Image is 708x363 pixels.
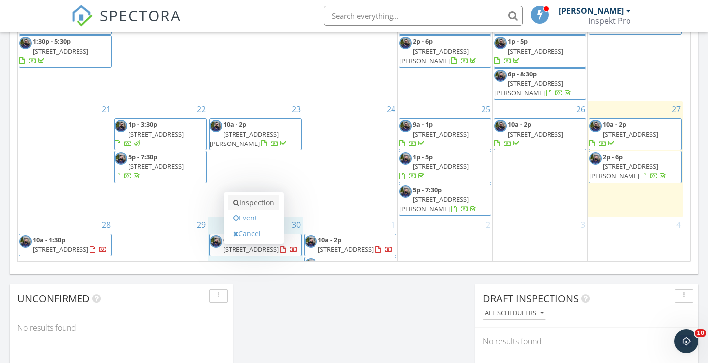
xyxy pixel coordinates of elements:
img: resized_img20220209wa00031_1_2288_.jpeg [399,37,412,49]
a: Go to October 1, 2025 [389,217,397,233]
a: 1:30p - 5:30p [STREET_ADDRESS] [19,37,88,65]
span: 10a - 2p [603,120,626,129]
img: resized_img20220209wa00031_1_2288_.jpeg [399,120,412,132]
div: Inspekt Pro [588,16,631,26]
img: resized_img20220209wa00031_1_2288_.jpeg [305,258,317,271]
td: Go to September 22, 2025 [113,101,208,217]
span: 2p - 6p [603,152,623,161]
a: Go to September 26, 2025 [574,101,587,117]
a: Go to September 27, 2025 [670,101,683,117]
span: 1p - 3:30p [128,120,157,129]
a: 9a - 1p [STREET_ADDRESS] [399,120,469,147]
span: [STREET_ADDRESS][PERSON_NAME] [589,162,658,180]
span: [STREET_ADDRESS] [603,130,658,139]
a: 10a - 2p [STREET_ADDRESS] [589,118,682,150]
a: 10a - 1p [STREET_ADDRESS] [494,4,563,32]
span: 2:30p - 5p [318,258,347,267]
a: 2:30p - 5p [304,257,396,279]
a: Go to October 4, 2025 [674,217,683,233]
a: 10a - 2p [STREET_ADDRESS] [494,120,563,147]
span: 5p - 7:30p [128,152,157,161]
img: resized_img20220209wa00031_1_2288_.jpeg [115,152,127,165]
img: The Best Home Inspection Software - Spectora [71,5,93,27]
a: 2p - 6p [STREET_ADDRESS][PERSON_NAME] [589,151,682,183]
a: 5p - 7:30p [STREET_ADDRESS][PERSON_NAME] [399,185,478,213]
span: [STREET_ADDRESS][PERSON_NAME] [399,195,469,213]
span: [STREET_ADDRESS] [128,162,184,171]
span: [STREET_ADDRESS] [223,245,279,254]
a: 5p - 7:30p [STREET_ADDRESS] [115,152,184,180]
a: 5p - 7:30p [STREET_ADDRESS] [114,151,207,183]
td: Go to September 30, 2025 [208,217,303,281]
span: [STREET_ADDRESS] [508,130,563,139]
img: resized_img20220209wa00031_1_2288_.jpeg [19,235,32,248]
img: resized_img20220209wa00031_1_2288_.jpeg [19,37,32,49]
a: 10a - 2p [STREET_ADDRESS] [304,234,396,256]
td: Go to October 1, 2025 [303,217,397,281]
a: Go to September 24, 2025 [385,101,397,117]
span: [STREET_ADDRESS] [413,162,469,171]
button: All schedulers [483,307,546,320]
td: Go to September 29, 2025 [113,217,208,281]
a: 10a - 2p [STREET_ADDRESS][PERSON_NAME] [210,120,288,147]
img: resized_img20220209wa00031_1_2288_.jpeg [589,120,602,132]
a: 9a - 1p [STREET_ADDRESS] [399,118,491,150]
a: 1p - 5p [STREET_ADDRESS] [494,35,586,68]
a: 6p - 9p [STREET_ADDRESS] [223,235,298,254]
span: 1p - 5p [508,37,528,46]
a: 1p - 5p [STREET_ADDRESS] [399,151,491,183]
span: 10a - 2p [508,120,531,129]
a: Go to September 29, 2025 [195,217,208,233]
span: 10a - 2p [318,235,341,244]
a: 10a - 2p [STREET_ADDRESS] [318,235,393,254]
span: 1p - 5p [413,152,433,161]
a: Cancel [228,226,279,242]
img: resized_img20220209wa00031_1_2288_.jpeg [115,120,127,132]
a: 6p - 8:30p [STREET_ADDRESS][PERSON_NAME] [494,68,586,100]
span: [STREET_ADDRESS] [413,130,469,139]
a: Go to October 3, 2025 [579,217,587,233]
span: [STREET_ADDRESS][PERSON_NAME] [494,79,563,97]
a: 1p - 5p [STREET_ADDRESS] [399,152,469,180]
span: 9a - 1p [413,120,433,129]
a: 1p - 3:30p [STREET_ADDRESS] [115,120,184,147]
a: Inspection [228,195,279,211]
span: [STREET_ADDRESS] [128,130,184,139]
td: Go to September 28, 2025 [18,217,113,281]
span: 6p - 9p [223,235,243,244]
span: [STREET_ADDRESS] [33,245,88,254]
a: 6p - 8:30p [STREET_ADDRESS][PERSON_NAME] [494,70,573,97]
img: resized_img20220209wa00031_1_2288_.jpeg [399,185,412,198]
td: Go to October 4, 2025 [588,217,683,281]
td: Go to September 21, 2025 [18,101,113,217]
td: Go to September 27, 2025 [588,101,683,217]
img: resized_img20220209wa00031_1_2288_.jpeg [494,70,507,82]
a: 2:30p - 5p [318,258,393,277]
div: [PERSON_NAME] [559,6,624,16]
a: Go to September 25, 2025 [479,101,492,117]
a: Go to September 28, 2025 [100,217,113,233]
a: 1p - 5p [STREET_ADDRESS] [494,37,563,65]
a: Go to September 21, 2025 [100,101,113,117]
img: resized_img20220209wa00031_1_2288_.jpeg [305,235,317,248]
a: 10a - 2p [STREET_ADDRESS] [589,120,658,147]
span: Draft Inspections [483,292,579,305]
td: Go to September 23, 2025 [208,101,303,217]
td: Go to October 3, 2025 [493,217,588,281]
span: [STREET_ADDRESS] [318,245,374,254]
img: resized_img20220209wa00031_1_2288_.jpeg [589,152,602,165]
span: 6p - 8:30p [508,70,537,78]
img: resized_img20220209wa00031_1_2288_.jpeg [210,235,222,248]
a: Go to September 22, 2025 [195,101,208,117]
span: 1:30p - 5:30p [33,37,71,46]
span: SPECTORA [100,5,181,26]
iframe: Intercom live chat [674,329,698,353]
div: All schedulers [485,310,544,317]
a: SPECTORA [71,13,181,34]
img: resized_img20220209wa00031_1_2288_.jpeg [399,152,412,165]
a: 5p - 7:30p [STREET_ADDRESS][PERSON_NAME] [399,184,491,216]
span: [STREET_ADDRESS][PERSON_NAME] [399,47,469,65]
a: 2p - 6p [STREET_ADDRESS][PERSON_NAME] [399,35,491,68]
td: Go to September 26, 2025 [493,101,588,217]
a: Event [228,210,279,226]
